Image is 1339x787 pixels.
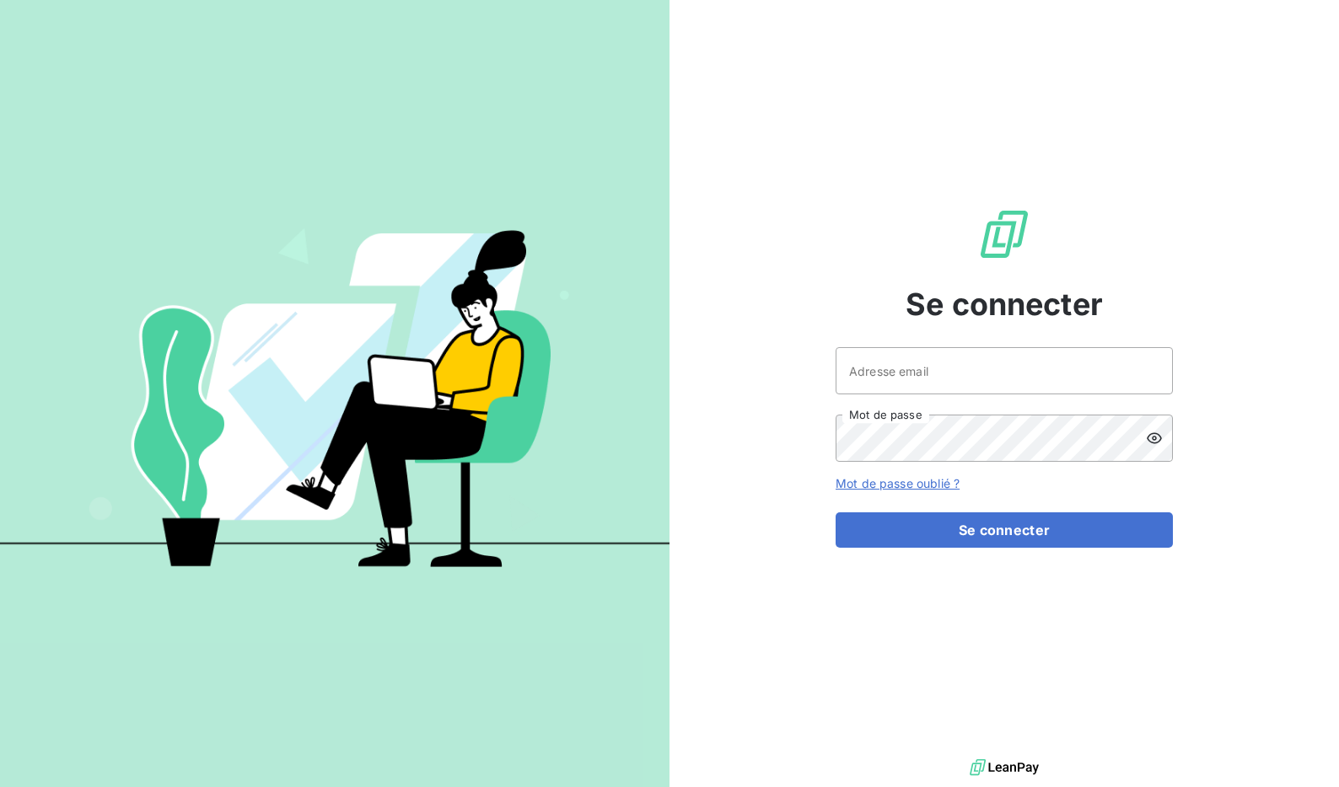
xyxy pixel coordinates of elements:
[977,207,1031,261] img: Logo LeanPay
[906,281,1103,327] span: Se connecter
[836,347,1173,394] input: placeholder
[970,755,1039,780] img: logo
[836,476,960,490] a: Mot de passe oublié ?
[836,512,1173,548] button: Se connecter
